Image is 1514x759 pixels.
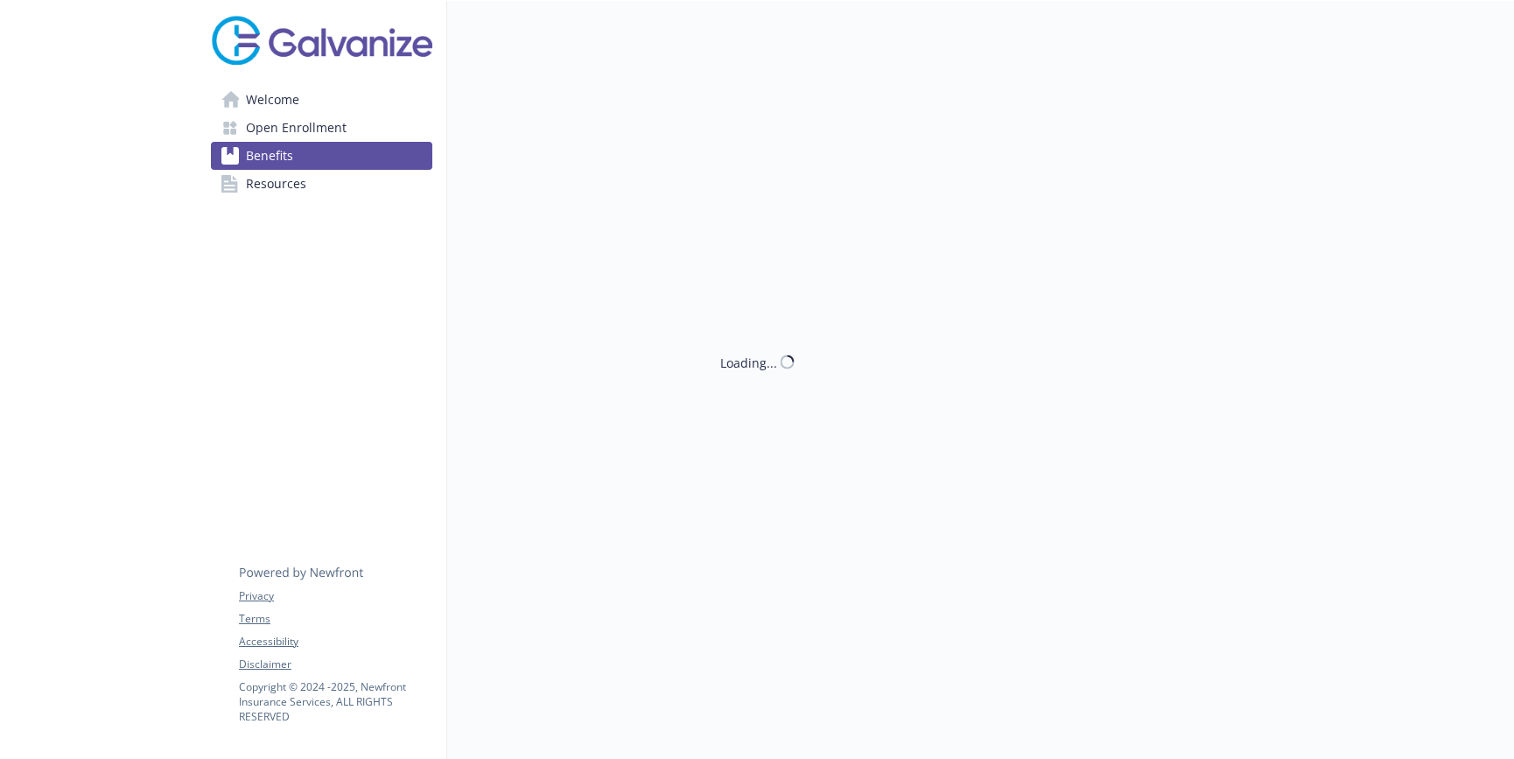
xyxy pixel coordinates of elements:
[239,657,431,672] a: Disclaimer
[211,86,432,114] a: Welcome
[246,142,293,170] span: Benefits
[211,170,432,198] a: Resources
[239,611,431,627] a: Terms
[246,114,347,142] span: Open Enrollment
[211,114,432,142] a: Open Enrollment
[246,170,306,198] span: Resources
[239,634,431,650] a: Accessibility
[211,142,432,170] a: Benefits
[239,588,431,604] a: Privacy
[239,679,431,724] p: Copyright © 2024 - 2025 , Newfront Insurance Services, ALL RIGHTS RESERVED
[246,86,299,114] span: Welcome
[720,353,777,371] div: Loading...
